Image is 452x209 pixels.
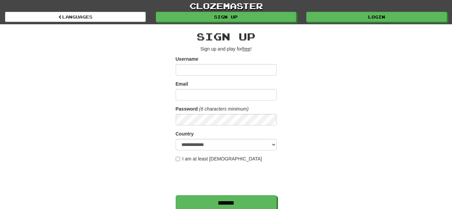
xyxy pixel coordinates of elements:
label: Email [176,81,188,87]
label: Password [176,106,198,112]
u: free [242,46,250,52]
em: (6 characters minimum) [199,106,249,112]
a: Login [306,12,447,22]
input: I am at least [DEMOGRAPHIC_DATA] [176,157,180,161]
a: Sign up [156,12,297,22]
label: I am at least [DEMOGRAPHIC_DATA] [176,155,262,162]
a: Languages [5,12,146,22]
label: Country [176,130,194,137]
iframe: reCAPTCHA [176,166,278,192]
label: Username [176,56,199,62]
p: Sign up and play for ! [176,46,277,52]
h2: Sign up [176,31,277,42]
